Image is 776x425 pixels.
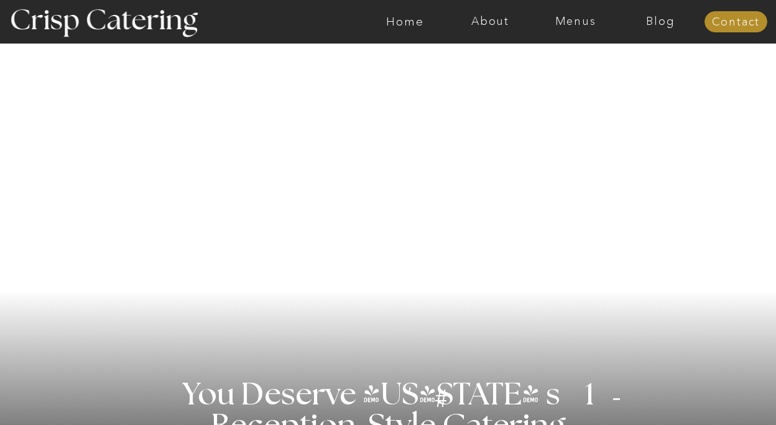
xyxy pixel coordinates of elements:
[385,380,436,411] h3: '
[618,16,703,28] a: Blog
[533,16,618,28] a: Menus
[363,16,448,28] a: Home
[407,386,478,423] h3: #
[704,16,767,29] a: Contact
[448,16,533,28] a: About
